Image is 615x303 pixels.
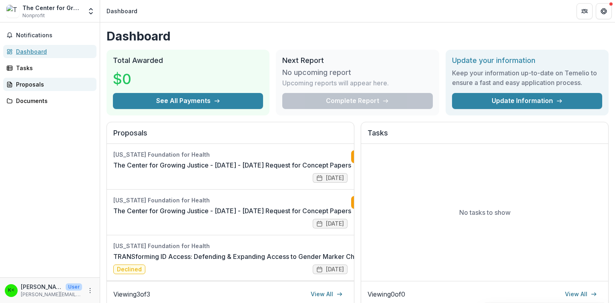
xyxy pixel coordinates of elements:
p: No tasks to show [459,208,510,217]
button: Partners [577,3,593,19]
a: View All [306,288,348,301]
a: View All [560,288,602,301]
h3: Keep your information up-to-date on Temelio to ensure a fast and easy application process. [452,68,602,87]
p: User [66,283,82,291]
button: Notifications [3,29,96,42]
h3: No upcoming report [282,68,351,77]
div: Tasks [16,64,90,72]
h2: Total Awarded [113,56,263,65]
div: Proposals [16,80,90,89]
a: Documents [3,94,96,107]
a: Dashboard [3,45,96,58]
a: The Center for Growing Justice - [DATE] - [DATE] Request for Concept Papers [113,206,351,216]
h1: Dashboard [107,29,609,43]
img: The Center for Growing Justice [6,5,19,18]
div: Dashboard [16,47,90,56]
span: Notifications [16,32,93,39]
a: Complete [351,150,397,163]
span: Nonprofit [22,12,45,19]
h2: Next Report [282,56,432,65]
h2: Proposals [113,129,348,144]
button: More [85,286,95,295]
h2: Tasks [368,129,602,144]
p: [PERSON_NAME][EMAIL_ADDRESS][DOMAIN_NAME] [21,291,82,298]
h2: Update your information [452,56,602,65]
a: Update Information [452,93,602,109]
button: See All Payments [113,93,263,109]
a: Complete [351,196,397,209]
p: Upcoming reports will appear here. [282,78,389,88]
div: Keith Rose <keith@growjustice.org> [8,288,14,293]
p: Viewing 0 of 0 [368,289,405,299]
a: Tasks [3,61,96,75]
a: Proposals [3,78,96,91]
nav: breadcrumb [103,5,141,17]
p: [PERSON_NAME] <[PERSON_NAME][EMAIL_ADDRESS][DOMAIN_NAME]> [21,283,62,291]
h3: $0 [113,68,173,90]
button: Get Help [596,3,612,19]
p: Viewing 3 of 3 [113,289,150,299]
a: TRANSforming ID Access: Defending & Expanding Access to Gender Marker Changes on [US_STATE] Ident... [113,252,480,261]
a: The Center for Growing Justice - [DATE] - [DATE] Request for Concept Papers [113,160,351,170]
div: Documents [16,97,90,105]
div: Dashboard [107,7,137,15]
div: The Center for Growing Justice [22,4,82,12]
button: Open entity switcher [85,3,96,19]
